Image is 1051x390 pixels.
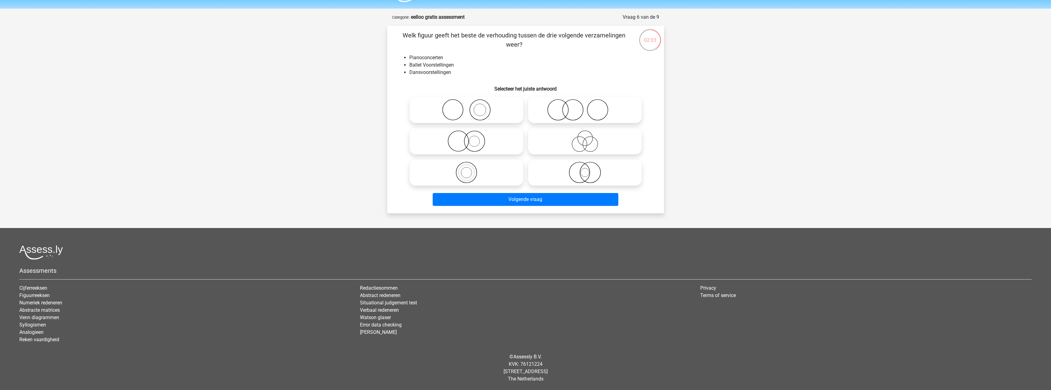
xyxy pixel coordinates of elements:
h6: Selecteer het juiste antwoord [397,81,654,92]
a: Situational judgement test [360,300,417,306]
p: Welk figuur geeft het beste de verhouding tussen de drie volgende verzamelingen weer? [397,31,631,49]
button: Volgende vraag [433,193,618,206]
a: Reken vaardigheid [19,337,59,342]
a: Redactiesommen [360,285,398,291]
div: © KVK: 76121224 [STREET_ADDRESS] The Netherlands [15,348,1036,388]
li: Ballet Voorstellingen [409,61,654,69]
div: Vraag 6 van de 9 [623,14,659,21]
div: 02:03 [639,29,662,44]
a: Venn diagrammen [19,315,59,320]
li: Pianoconcerten [409,54,654,61]
a: Assessly B.V. [513,354,542,360]
a: Abstract redeneren [360,292,400,298]
a: Privacy [700,285,716,291]
strong: eelloo gratis assessment [411,14,465,20]
li: Dansvoorstellingen [409,69,654,76]
small: Categorie: [392,15,410,20]
a: [PERSON_NAME] [360,329,397,335]
img: Assessly logo [19,245,63,260]
a: Error data checking [360,322,402,328]
h5: Assessments [19,267,1032,274]
a: Terms of service [700,292,736,298]
a: Figuurreeksen [19,292,50,298]
a: Verbaal redeneren [360,307,399,313]
a: Analogieen [19,329,44,335]
a: Syllogismen [19,322,46,328]
a: Cijferreeksen [19,285,47,291]
a: Numeriek redeneren [19,300,62,306]
a: Abstracte matrices [19,307,60,313]
a: Watson glaser [360,315,391,320]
